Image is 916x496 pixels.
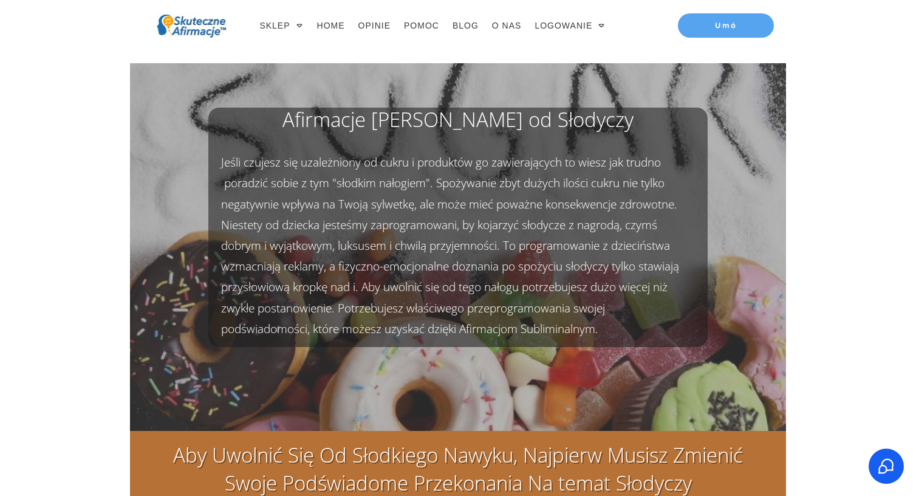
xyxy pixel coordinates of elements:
[221,152,695,339] p: Jeśli czujesz się uzależniony od cukru i produktów go zawierających to wiesz jak trudno poradzić ...
[259,17,303,34] a: SKLEP
[453,17,479,34] a: BLOG
[221,106,695,146] h2: Afirmacje [PERSON_NAME] od Słodyczy
[492,17,522,34] a: O NAS
[535,17,592,34] span: LOGOWANIE
[317,17,345,34] a: HOME
[535,17,606,34] a: LOGOWANIE
[358,17,391,34] a: OPINIE
[404,17,439,34] a: POMOC
[715,21,737,30] span: Umó
[678,13,774,38] a: Umó
[259,17,290,34] span: SKLEP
